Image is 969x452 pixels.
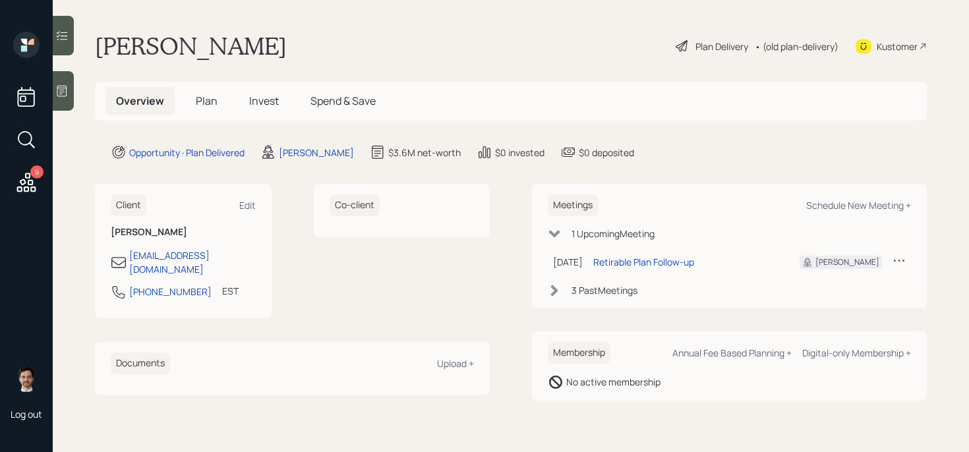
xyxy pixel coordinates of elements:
h6: [PERSON_NAME] [111,227,256,238]
div: Schedule New Meeting + [806,199,911,212]
div: Log out [11,408,42,420]
div: • (old plan-delivery) [755,40,838,53]
div: 3 Past Meeting s [572,283,637,297]
div: Upload + [437,357,474,370]
div: $0 deposited [579,146,634,159]
div: Edit [239,199,256,212]
div: 1 Upcoming Meeting [572,227,655,240]
div: No active membership [566,375,661,389]
div: [EMAIL_ADDRESS][DOMAIN_NAME] [129,248,256,276]
div: [PERSON_NAME] [815,256,879,268]
div: $3.6M net-worth [388,146,461,159]
h6: Meetings [548,194,598,216]
div: $0 invested [495,146,544,159]
span: Invest [249,94,279,108]
span: Spend & Save [310,94,376,108]
div: [DATE] [553,255,583,269]
div: [PHONE_NUMBER] [129,285,212,298]
div: Plan Delivery [695,40,748,53]
span: Plan [196,94,218,108]
div: Retirable Plan Follow-up [593,255,694,269]
img: jonah-coleman-headshot.png [13,366,40,392]
div: [PERSON_NAME] [279,146,354,159]
div: Digital-only Membership + [802,347,911,359]
div: Kustomer [877,40,918,53]
h6: Client [111,194,146,216]
div: 9 [30,165,44,179]
div: EST [222,284,239,298]
h6: Co-client [330,194,380,216]
h6: Documents [111,353,170,374]
h6: Membership [548,342,610,364]
div: Opportunity · Plan Delivered [129,146,245,159]
div: Annual Fee Based Planning + [672,347,792,359]
span: Overview [116,94,164,108]
h1: [PERSON_NAME] [95,32,287,61]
